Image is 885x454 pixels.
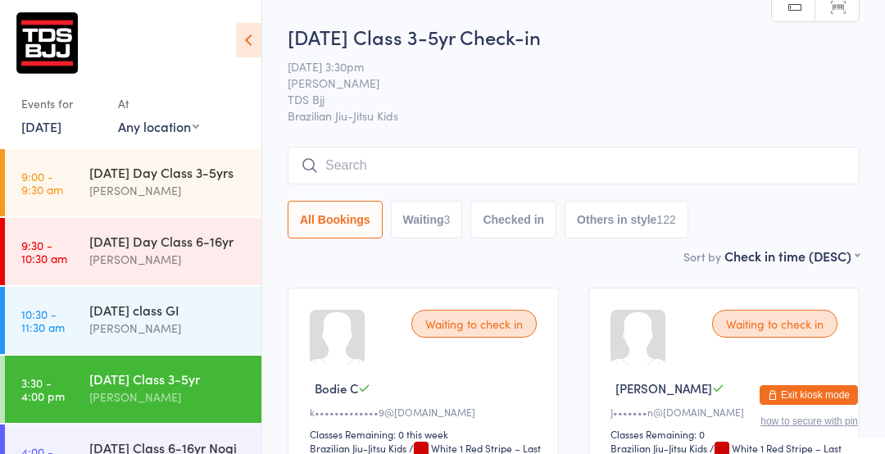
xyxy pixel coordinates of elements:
[288,58,834,75] span: [DATE] 3:30pm
[21,238,67,265] time: 9:30 - 10:30 am
[21,307,65,334] time: 10:30 - 11:30 am
[89,181,247,200] div: [PERSON_NAME]
[21,170,63,196] time: 9:00 - 9:30 am
[5,218,261,285] a: 9:30 -10:30 am[DATE] Day Class 6-16yr[PERSON_NAME]
[760,415,858,427] button: how to secure with pin
[89,232,247,250] div: [DATE] Day Class 6-16yr
[610,405,842,419] div: J•••••••n@[DOMAIN_NAME]
[21,117,61,135] a: [DATE]
[89,370,247,388] div: [DATE] Class 3-5yr
[760,385,858,405] button: Exit kiosk mode
[21,90,102,117] div: Events for
[118,90,199,117] div: At
[288,107,860,124] span: Brazilian Jiu-Jitsu Kids
[288,147,860,184] input: Search
[610,427,842,441] div: Classes Remaining: 0
[21,376,65,402] time: 3:30 - 4:00 pm
[683,248,721,265] label: Sort by
[16,12,78,74] img: gary-porter-tds-bjj
[288,91,834,107] span: TDS Bjj
[5,287,261,354] a: 10:30 -11:30 am[DATE] class GI[PERSON_NAME]
[565,201,688,238] button: Others in style122
[288,23,860,50] h2: [DATE] Class 3-5yr Check-in
[89,163,247,181] div: [DATE] Day Class 3-5yrs
[391,201,463,238] button: Waiting3
[288,75,834,91] span: [PERSON_NAME]
[615,379,712,397] span: [PERSON_NAME]
[5,356,261,423] a: 3:30 -4:00 pm[DATE] Class 3-5yr[PERSON_NAME]
[89,388,247,406] div: [PERSON_NAME]
[310,427,542,441] div: Classes Remaining: 0 this week
[724,247,860,265] div: Check in time (DESC)
[315,379,358,397] span: Bodie C
[470,201,556,238] button: Checked in
[411,310,537,338] div: Waiting to check in
[5,149,261,216] a: 9:00 -9:30 am[DATE] Day Class 3-5yrs[PERSON_NAME]
[656,213,675,226] div: 122
[89,319,247,338] div: [PERSON_NAME]
[712,310,837,338] div: Waiting to check in
[118,117,199,135] div: Any location
[444,213,451,226] div: 3
[89,301,247,319] div: [DATE] class GI
[288,201,383,238] button: All Bookings
[89,250,247,269] div: [PERSON_NAME]
[310,405,542,419] div: k•••••••••••••9@[DOMAIN_NAME]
